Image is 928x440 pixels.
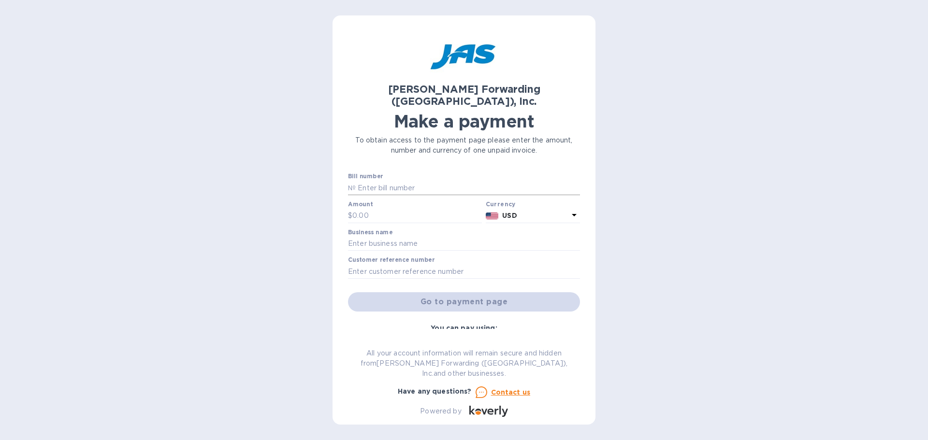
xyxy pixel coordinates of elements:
p: All your account information will remain secure and hidden from [PERSON_NAME] Forwarding ([GEOGRA... [348,348,580,379]
input: Enter customer reference number [348,264,580,279]
input: 0.00 [352,209,482,223]
b: [PERSON_NAME] Forwarding ([GEOGRAPHIC_DATA]), Inc. [388,83,540,107]
label: Business name [348,229,392,235]
h1: Make a payment [348,111,580,131]
input: Enter bill number [356,181,580,195]
b: USD [502,212,517,219]
img: USD [486,213,499,219]
b: Have any questions? [398,387,472,395]
u: Contact us [491,388,531,396]
label: Bill number [348,174,383,180]
b: You can pay using: [431,324,497,332]
p: Powered by [420,406,461,416]
b: Currency [486,200,516,208]
p: № [348,183,356,193]
p: To obtain access to the payment page please enter the amount, number and currency of one unpaid i... [348,135,580,156]
label: Amount [348,201,373,207]
input: Enter business name [348,237,580,251]
label: Customer reference number [348,257,435,263]
p: $ [348,211,352,221]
